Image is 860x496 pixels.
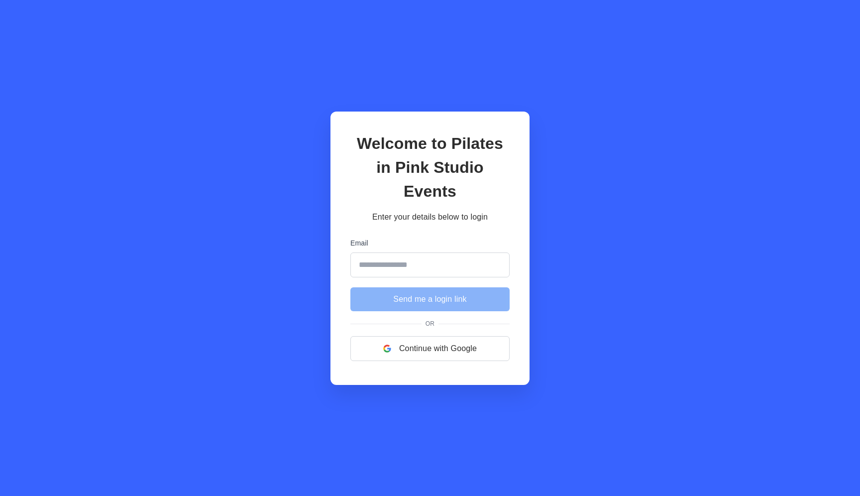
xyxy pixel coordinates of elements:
p: Enter your details below to login [350,211,510,223]
span: Or [422,319,438,328]
h1: Welcome to Pilates in Pink Studio Events [350,131,510,203]
button: Continue with Google [350,336,510,361]
img: google logo [383,345,391,353]
label: Email [350,238,510,248]
button: Send me a login link [350,287,510,311]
